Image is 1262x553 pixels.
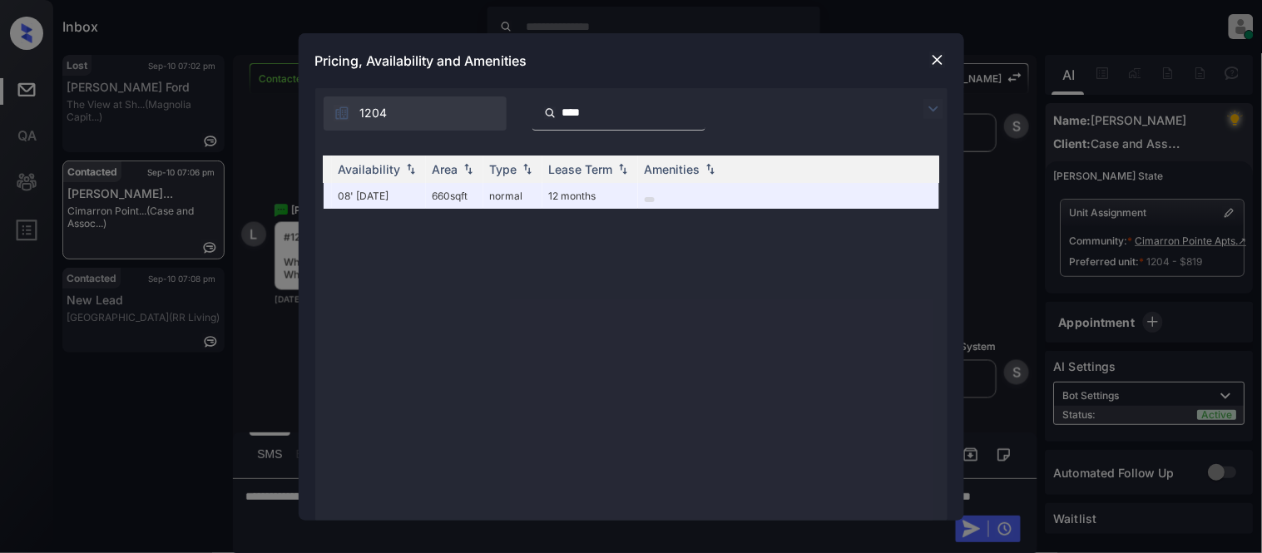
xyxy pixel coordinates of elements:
[929,52,946,68] img: close
[519,163,536,175] img: sorting
[334,105,350,121] img: icon-zuma
[433,162,458,176] div: Area
[615,163,631,175] img: sorting
[339,162,401,176] div: Availability
[299,33,964,88] div: Pricing, Availability and Amenities
[360,104,388,122] span: 1204
[490,162,517,176] div: Type
[702,163,719,175] img: sorting
[332,183,426,209] td: 08' [DATE]
[483,183,542,209] td: normal
[403,163,419,175] img: sorting
[426,183,483,209] td: 660 sqft
[544,106,557,121] img: icon-zuma
[923,99,943,119] img: icon-zuma
[549,162,613,176] div: Lease Term
[645,162,700,176] div: Amenities
[542,183,638,209] td: 12 months
[460,163,477,175] img: sorting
